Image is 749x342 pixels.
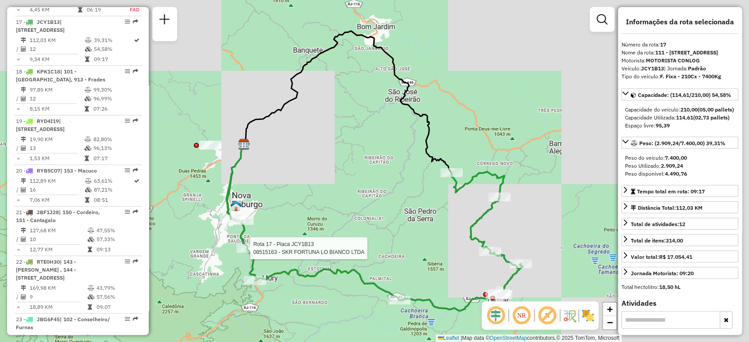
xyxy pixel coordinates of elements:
[78,7,82,12] i: Tempo total em rota
[96,303,138,311] td: 09:07
[460,335,462,341] span: |
[133,259,138,264] em: Rota exportada
[660,41,666,48] strong: 17
[625,114,735,122] div: Capacidade Utilizada:
[21,146,26,151] i: Total de Atividades
[85,187,92,192] i: % de utilização da cubagem
[631,204,703,212] div: Distância Total:
[622,65,738,73] div: Veículo:
[21,46,26,52] i: Total de Atividades
[86,5,121,14] td: 06:19
[93,196,133,204] td: 08:51
[85,156,89,161] i: Tempo total em rota
[646,57,700,64] strong: MOTORISTA CONLOG
[93,104,138,113] td: 07:26
[625,162,735,170] div: Peso Utilizado:
[16,209,100,223] span: 21 -
[238,138,250,150] img: CDD Nova Friburgo
[664,65,706,72] span: | Jornada:
[133,209,138,215] em: Rota exportada
[622,267,738,279] a: Jornada Motorista: 09:20
[29,104,84,113] td: 8,15 KM
[29,144,84,153] td: 13
[29,45,85,54] td: 12
[93,36,133,45] td: 39,31%
[16,316,110,330] span: | 102 - Conselheiro/ Furnas
[88,247,92,252] i: Tempo total em rota
[29,55,85,64] td: 9,34 KM
[37,19,60,25] span: JCY1B13
[37,209,59,215] span: JBF1J28
[438,335,459,341] a: Leaflet
[29,185,85,194] td: 16
[676,114,693,121] strong: 114,61
[593,11,611,28] a: Exibir filtros
[16,303,20,311] td: =
[693,114,730,121] strong: (02,73 pallets)
[230,200,242,211] img: 521 UDC Light NFR Centro
[85,38,92,43] i: % de utilização do peso
[607,317,613,328] span: −
[622,18,738,26] h4: Informações da rota selecionada
[88,228,94,233] i: % de utilização do peso
[660,73,721,80] strong: F. Fixa - 210Cx - 7400Kg
[21,335,26,340] i: Distância Total
[21,228,26,233] i: Distância Total
[29,303,87,311] td: 18,89 KM
[16,154,20,163] td: =
[16,196,20,204] td: =
[85,57,89,62] i: Tempo total em rota
[631,253,692,261] div: Valor total:
[93,45,133,54] td: 54,58%
[16,258,76,281] span: | 143 - [PERSON_NAME] , 144 - [STREET_ADDRESS]
[16,118,65,132] span: | [STREET_ADDRESS]
[511,305,532,326] span: Ocultar NR
[29,196,85,204] td: 7,06 KM
[88,304,92,310] i: Tempo total em rota
[29,177,85,185] td: 112,89 KM
[29,135,84,144] td: 19,90 KM
[679,221,685,227] strong: 12
[631,221,685,227] span: Total de atividades:
[625,170,735,178] div: Peso disponível:
[29,245,87,254] td: 12,77 KM
[134,38,139,43] i: Rota otimizada
[125,19,130,24] em: Opções
[436,334,622,342] div: Map data © contributors,© 2025 TomTom, Microsoft
[16,118,65,132] span: 19 -
[125,168,130,173] em: Opções
[199,141,221,150] div: Atividade não roteirizada - ICLES BATISTA DA SIL
[125,69,130,74] em: Opções
[639,140,726,146] span: Peso: (2.909,24/7.400,00) 39,31%
[21,137,26,142] i: Distância Total
[85,178,92,184] i: % de utilização do peso
[16,68,105,83] span: 18 -
[622,201,738,213] a: Distância Total:112,03 KM
[93,185,133,194] td: 87,21%
[93,94,138,103] td: 96,99%
[485,305,506,326] span: Ocultar deslocamento
[29,333,84,342] td: 17,91 KM
[29,154,84,163] td: 1,53 KM
[96,245,138,254] td: 09:13
[16,104,20,113] td: =
[622,102,738,133] div: Capacidade: (114,61/210,00) 54,58%
[85,146,91,151] i: % de utilização da cubagem
[16,55,20,64] td: =
[85,96,91,101] i: % de utilização da cubagem
[698,106,734,113] strong: (05,00 pallets)
[641,65,664,72] strong: JCY1B13
[637,188,705,195] span: Tempo total em rota: 09:17
[622,250,738,262] a: Valor total:R$ 17.054,41
[16,45,20,54] td: /
[85,137,91,142] i: % de utilização do peso
[21,294,26,300] i: Total de Atividades
[665,154,687,161] strong: 7.400,00
[37,316,60,323] span: JBG6F45
[16,292,20,301] td: /
[680,106,698,113] strong: 210,00
[37,167,60,174] span: RYB5C07
[622,49,738,57] div: Nome da rota:
[133,168,138,173] em: Rota exportada
[37,258,60,265] span: RTE0H30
